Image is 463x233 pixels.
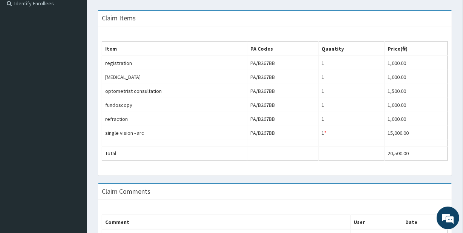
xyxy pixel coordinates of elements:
th: Quantity [318,42,384,56]
td: 1,000.00 [384,70,448,84]
td: 15,000.00 [384,126,448,140]
td: refraction [102,112,247,126]
h3: Claim Comments [102,188,150,195]
td: PA/B267BB [247,70,318,84]
th: User [350,215,402,230]
div: Minimize live chat window [124,4,142,22]
td: PA/B267BB [247,112,318,126]
td: PA/B267BB [247,98,318,112]
h3: Claim Items [102,15,136,22]
textarea: Type your message and hit 'Enter' [4,154,144,180]
td: [MEDICAL_DATA] [102,70,247,84]
td: 1 [318,126,384,140]
td: 1,500.00 [384,84,448,98]
th: Price(₦) [384,42,448,56]
td: single vision - arc [102,126,247,140]
td: 1 [318,56,384,70]
th: PA Codes [247,42,318,56]
td: 1 [318,70,384,84]
td: PA/B267BB [247,84,318,98]
td: PA/B267BB [247,126,318,140]
td: PA/B267BB [247,56,318,70]
th: Item [102,42,247,56]
td: 1,000.00 [384,56,448,70]
td: 1,000.00 [384,98,448,112]
td: fundoscopy [102,98,247,112]
td: 1 [318,112,384,126]
td: 1,000.00 [384,112,448,126]
th: Date [402,215,448,230]
td: 1 [318,98,384,112]
td: registration [102,56,247,70]
td: Total [102,147,247,160]
img: d_794563401_company_1708531726252_794563401 [14,38,31,57]
span: We're online! [44,69,104,145]
div: Chat with us now [39,42,127,52]
td: 1 [318,84,384,98]
td: 20,500.00 [384,147,448,160]
th: Comment [102,215,351,230]
td: ------ [318,147,384,160]
td: optometrist consultation [102,84,247,98]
